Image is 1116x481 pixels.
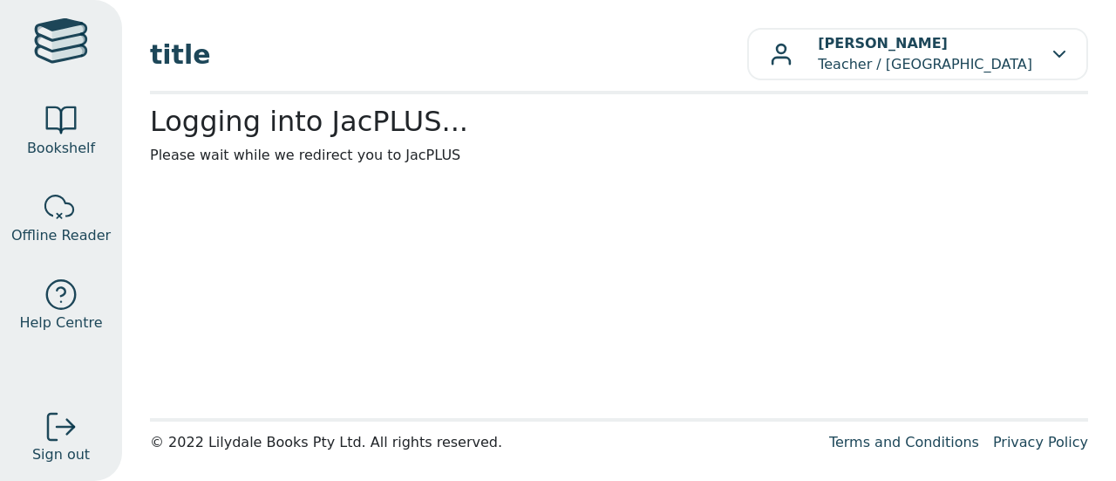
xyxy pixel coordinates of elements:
p: Please wait while we redirect you to JacPLUS [150,145,1088,166]
span: Offline Reader [11,225,111,246]
h2: Logging into JacPLUS... [150,105,1088,138]
div: © 2022 Lilydale Books Pty Ltd. All rights reserved. [150,432,815,453]
span: title [150,35,747,74]
b: [PERSON_NAME] [818,35,948,52]
a: Privacy Policy [993,434,1088,450]
span: Help Centre [19,313,102,333]
span: Bookshelf [27,138,95,159]
span: Sign out [32,444,90,465]
button: [PERSON_NAME]Teacher / [GEOGRAPHIC_DATA] [747,28,1088,80]
p: Teacher / [GEOGRAPHIC_DATA] [818,33,1032,75]
a: Terms and Conditions [829,434,979,450]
